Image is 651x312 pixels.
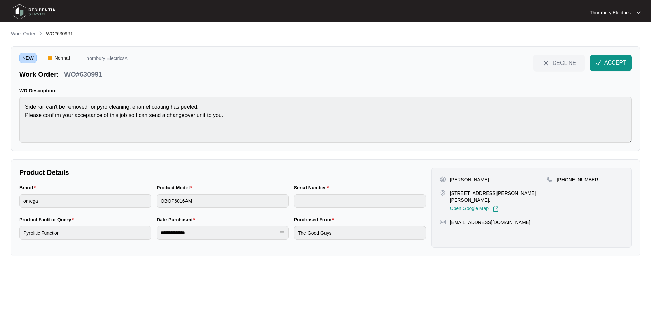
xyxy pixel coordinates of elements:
[590,55,632,71] button: check-IconACCEPT
[19,168,426,177] p: Product Details
[294,184,331,191] label: Serial Number
[450,219,530,226] p: [EMAIL_ADDRESS][DOMAIN_NAME]
[161,229,278,236] input: Date Purchased
[542,59,550,67] img: close-Icon
[46,31,73,36] span: WO#630991
[19,70,59,79] p: Work Order:
[10,2,58,22] img: residentia service logo
[19,226,151,240] input: Product Fault or Query
[557,176,599,183] p: [PHONE_NUMBER]
[9,30,37,38] a: Work Order
[547,176,553,182] img: map-pin
[590,9,631,16] p: Thornbury Electrics
[157,216,198,223] label: Date Purchased
[553,59,576,67] span: DECLINE
[64,70,102,79] p: WO#630991
[52,53,73,63] span: Normal
[440,219,446,225] img: map-pin
[450,176,489,183] p: [PERSON_NAME]
[604,59,626,67] span: ACCEPT
[440,190,446,196] img: map-pin
[19,194,151,208] input: Brand
[19,53,37,63] span: NEW
[637,11,641,14] img: dropdown arrow
[294,194,426,208] input: Serial Number
[38,31,43,36] img: chevron-right
[84,56,128,63] p: Thornbury ElectricsÂ
[19,97,632,143] textarea: Side rail can't be removed for pyro cleaning, enamel coating has peeled. Please confirm your acce...
[450,206,499,212] a: Open Google Map
[440,176,446,182] img: user-pin
[294,226,426,240] input: Purchased From
[595,60,601,66] img: check-Icon
[19,87,632,94] p: WO Description:
[533,55,585,71] button: close-IconDECLINE
[493,206,499,212] img: Link-External
[19,184,38,191] label: Brand
[48,56,52,60] img: Vercel Logo
[157,184,195,191] label: Product Model
[157,194,289,208] input: Product Model
[11,30,35,37] p: Work Order
[294,216,337,223] label: Purchased From
[19,216,76,223] label: Product Fault or Query
[450,190,547,203] p: [STREET_ADDRESS][PERSON_NAME][PERSON_NAME],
